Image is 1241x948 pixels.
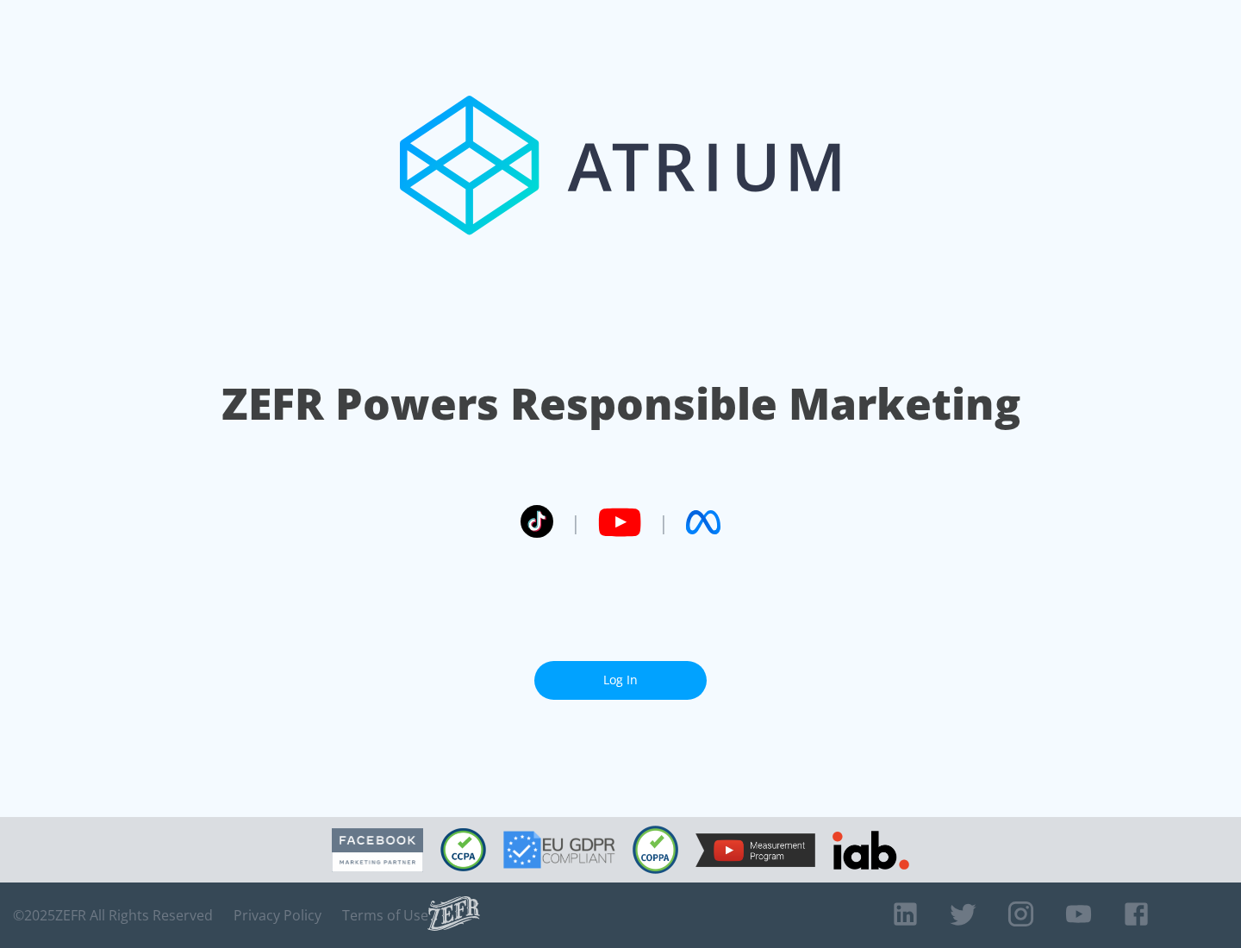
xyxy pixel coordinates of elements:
img: IAB [833,831,909,870]
a: Terms of Use [342,907,428,924]
h1: ZEFR Powers Responsible Marketing [221,374,1020,433]
img: GDPR Compliant [503,831,615,869]
a: Log In [534,661,707,700]
span: | [571,509,581,535]
img: YouTube Measurement Program [695,833,815,867]
a: Privacy Policy [234,907,321,924]
span: © 2025 ZEFR All Rights Reserved [13,907,213,924]
img: Facebook Marketing Partner [332,828,423,872]
img: COPPA Compliant [633,826,678,874]
img: CCPA Compliant [440,828,486,871]
span: | [658,509,669,535]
